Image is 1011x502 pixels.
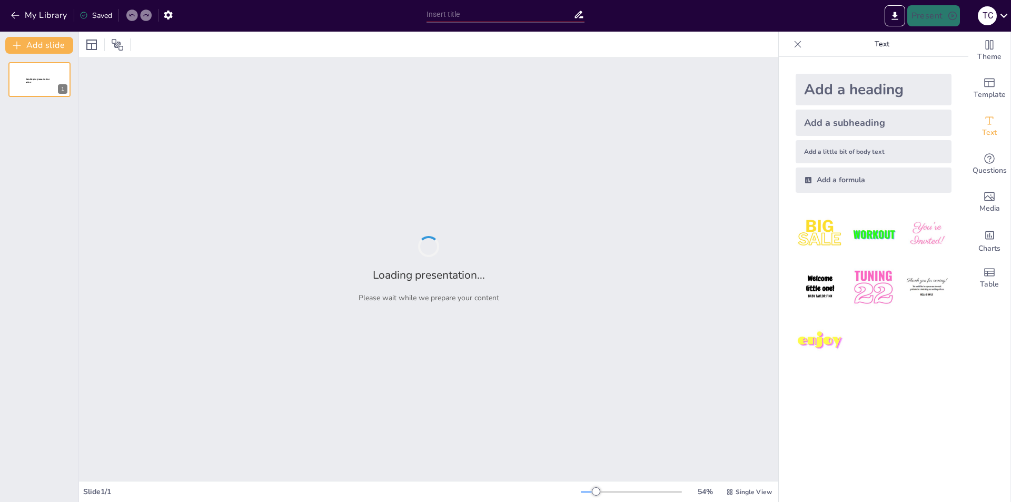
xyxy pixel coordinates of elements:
[979,203,1000,214] span: Media
[796,110,951,136] div: Add a subheading
[980,279,999,290] span: Table
[359,293,499,303] p: Please wait while we prepare your content
[973,165,1007,176] span: Questions
[968,70,1010,107] div: Add ready made slides
[111,38,124,51] span: Position
[796,263,845,312] img: 4.jpeg
[8,7,72,24] button: My Library
[796,168,951,193] div: Add a formula
[978,243,1000,254] span: Charts
[968,259,1010,297] div: Add a table
[5,37,73,54] button: Add slide
[968,183,1010,221] div: Add images, graphics, shapes or video
[796,317,845,366] img: 7.jpeg
[968,32,1010,70] div: Change the overall theme
[968,145,1010,183] div: Get real-time input from your audience
[978,5,997,26] button: Т С
[968,221,1010,259] div: Add charts and graphs
[885,5,905,26] button: Export to PowerPoint
[907,5,960,26] button: Present
[796,210,845,259] img: 1.jpeg
[26,78,49,84] span: Sendsteps presentation editor
[427,7,573,22] input: Insert title
[8,62,71,97] div: 1
[974,89,1006,101] span: Template
[849,210,898,259] img: 2.jpeg
[83,36,100,53] div: Layout
[978,6,997,25] div: Т С
[903,210,951,259] img: 3.jpeg
[982,127,997,139] span: Text
[849,263,898,312] img: 5.jpeg
[58,84,67,94] div: 1
[968,107,1010,145] div: Add text boxes
[903,263,951,312] img: 6.jpeg
[692,487,718,497] div: 54 %
[806,32,958,57] p: Text
[373,268,485,282] h2: Loading presentation...
[83,487,581,497] div: Slide 1 / 1
[977,51,1002,63] span: Theme
[80,11,112,21] div: Saved
[796,140,951,163] div: Add a little bit of body text
[796,74,951,105] div: Add a heading
[736,488,772,496] span: Single View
